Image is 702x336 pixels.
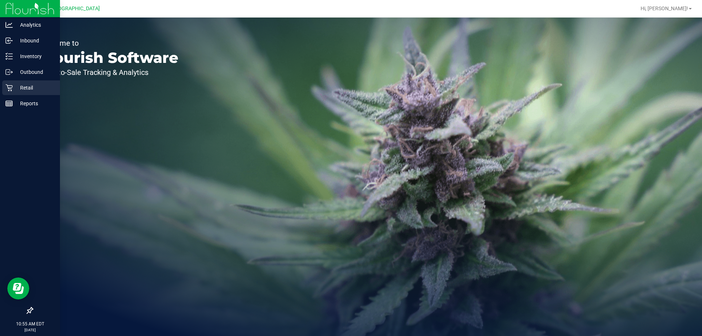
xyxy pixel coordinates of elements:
[3,321,57,327] p: 10:55 AM EDT
[13,20,57,29] p: Analytics
[13,68,57,76] p: Outbound
[39,50,178,65] p: Flourish Software
[5,84,13,91] inline-svg: Retail
[5,68,13,76] inline-svg: Outbound
[5,37,13,44] inline-svg: Inbound
[7,278,29,299] iframe: Resource center
[5,53,13,60] inline-svg: Inventory
[50,5,100,12] span: [GEOGRAPHIC_DATA]
[5,21,13,29] inline-svg: Analytics
[13,83,57,92] p: Retail
[5,100,13,107] inline-svg: Reports
[3,327,57,333] p: [DATE]
[13,36,57,45] p: Inbound
[641,5,688,11] span: Hi, [PERSON_NAME]!
[13,99,57,108] p: Reports
[39,39,178,47] p: Welcome to
[39,69,178,76] p: Seed-to-Sale Tracking & Analytics
[13,52,57,61] p: Inventory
